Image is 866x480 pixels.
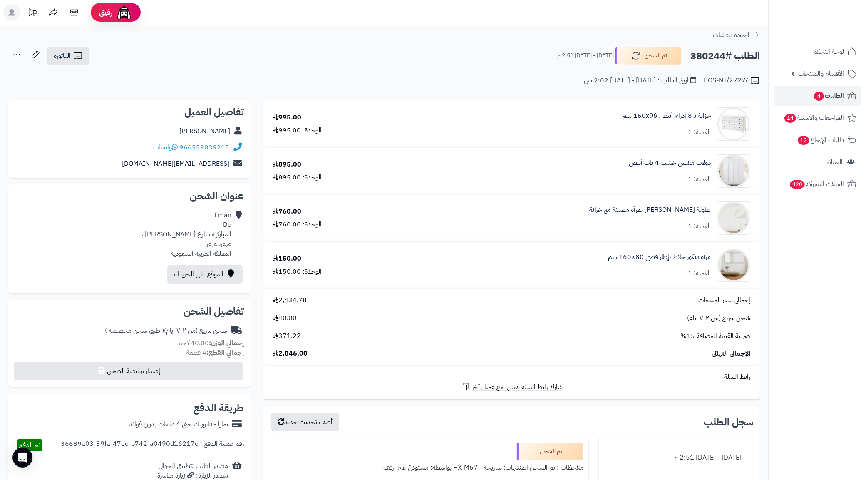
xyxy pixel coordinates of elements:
[273,349,308,358] span: 2,846.00
[774,174,861,194] a: السلات المتروكة420
[688,127,711,137] div: الكمية: 1
[271,413,339,431] button: أضف تحديث جديد
[798,136,809,145] span: 12
[789,178,844,190] span: السلات المتروكة
[105,326,227,336] div: شحن سريع (من ٢-٧ ايام)
[629,158,711,168] a: دولاب ملابس خشب 4 باب أبيض
[153,142,178,152] a: واتساب
[273,254,301,264] div: 150.00
[99,7,112,17] span: رفيق
[12,448,32,468] div: Open Intercom Messenger
[179,126,230,136] a: [PERSON_NAME]
[615,47,682,65] button: تم الشحن
[273,331,301,341] span: 371.22
[589,205,711,215] a: طاولة [PERSON_NAME] بمرآة مضيئة مع خزانة
[15,191,244,201] h2: عنوان الشحن
[704,76,760,86] div: POS-NT/27276
[698,296,750,305] span: إجمالي سعر المنتجات
[273,126,322,135] div: الوحدة: 995.00
[194,403,244,413] h2: طريقة الدفع
[273,313,297,323] span: 40.00
[129,420,228,429] div: تمارا - فاتورتك حتى 4 دفعات بدون فوائد
[141,211,231,258] div: Eman De المباركية شارع [PERSON_NAME] ، عرعر، عرعر المملكة العربية السعودية
[604,450,748,466] div: [DATE] - [DATE] 2:51 م
[584,76,696,85] div: تاريخ الطلب : [DATE] - [DATE] 2:02 ص
[813,90,844,102] span: الطلبات
[275,460,583,476] div: ملاحظات : تم الشحن المنتجات: تسريحة - HX-M67 بواسطة: مستودع عام ارفف
[460,382,563,392] a: شارك رابط السلة نفسها مع عميل آخر
[19,440,40,450] span: تم الدفع
[186,348,244,358] small: 4 قطعة
[774,86,861,106] a: الطلبات4
[774,108,861,128] a: المراجعات والأسئلة14
[517,443,583,460] div: تم الشحن
[273,296,307,305] span: 2,434.78
[797,134,844,146] span: طلبات الإرجاع
[784,112,844,124] span: المراجعات والأسئلة
[798,68,844,80] span: الأقسام والمنتجات
[273,207,301,216] div: 760.00
[179,142,229,152] a: 966559039215
[557,52,614,60] small: [DATE] - [DATE] 2:51 م
[687,313,750,323] span: شحن سريع (من ٢-٧ ايام)
[680,331,750,341] span: ضريبة القيمة المضافة 15%
[122,159,229,169] a: [EMAIL_ADDRESS][DOMAIN_NAME]
[61,439,244,451] div: رقم عملية الدفع : 36689a03-39fa-47ee-b742-a0490d16217e
[688,269,711,278] div: الكمية: 1
[623,111,711,121] a: خزانة بـ 8 أدراج أبيض ‎160x96 سم‏
[712,349,750,358] span: الإجمالي النهائي
[116,4,132,21] img: ai-face.png
[790,180,805,189] span: 420
[209,338,244,348] strong: إجمالي الوزن:
[472,383,563,392] span: شارك رابط السلة نفسها مع عميل آخر
[813,46,844,57] span: لوحة التحكم
[178,338,244,348] small: 40.00 كجم
[15,306,244,316] h2: تفاصيل الشحن
[273,173,322,182] div: الوحدة: 895.00
[774,42,861,62] a: لوحة التحكم
[713,30,749,40] span: العودة للطلبات
[774,130,861,150] a: طلبات الإرجاع12
[774,152,861,172] a: العملاء
[266,372,757,382] div: رابط السلة
[167,265,243,284] a: الموقع على الخريطة
[809,22,858,40] img: logo-2.png
[273,113,301,122] div: 995.00
[688,174,711,184] div: الكمية: 1
[713,30,760,40] a: العودة للطلبات
[14,362,243,380] button: إصدار بوليصة الشحن
[608,252,711,262] a: مرآة ديكور حائط بإطار فضي 80×160 سم
[826,156,843,168] span: العملاء
[54,51,71,61] span: الفاتورة
[206,348,244,358] strong: إجمالي القطع:
[273,267,322,276] div: الوحدة: 150.00
[105,326,164,336] span: ( طرق شحن مخصصة )
[717,107,750,141] img: 1731233659-1-90x90.jpg
[273,220,322,229] div: الوحدة: 760.00
[717,154,750,188] img: 1751790847-1-90x90.jpg
[690,47,760,65] h2: الطلب #380244
[717,201,750,235] img: 1753514452-1-90x90.jpg
[717,249,750,282] img: 1753778137-1-90x90.jpg
[273,160,301,169] div: 895.00
[704,417,753,427] h3: سجل الطلب
[22,4,43,23] a: تحديثات المنصة
[688,221,711,231] div: الكمية: 1
[814,92,824,101] span: 4
[784,114,796,123] span: 14
[47,47,89,65] a: الفاتورة
[15,107,244,117] h2: تفاصيل العميل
